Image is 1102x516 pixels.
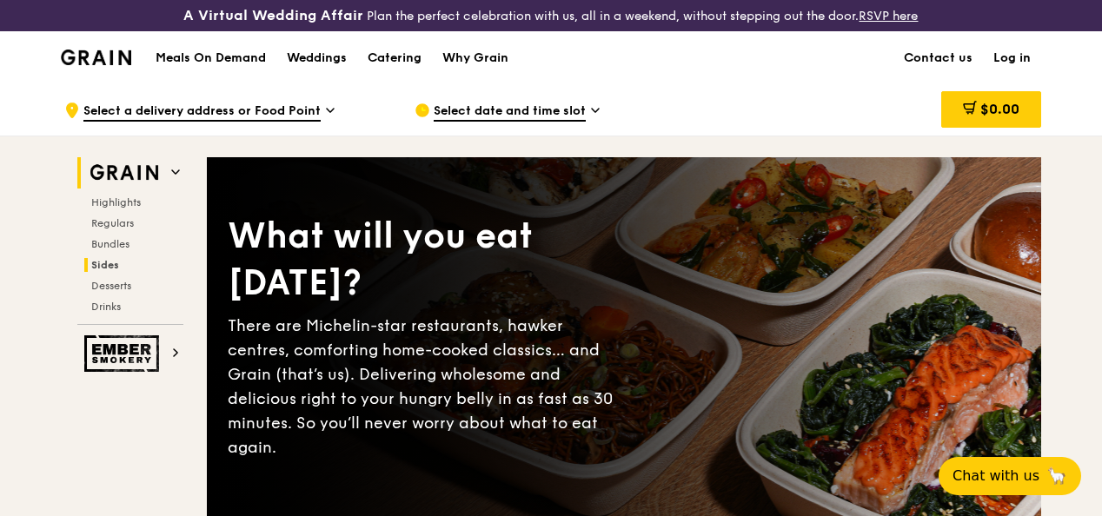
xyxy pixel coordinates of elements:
[953,466,1039,486] span: Chat with us
[156,50,266,67] h1: Meals On Demand
[84,335,164,372] img: Ember Smokery web logo
[432,32,519,84] a: Why Grain
[91,280,131,292] span: Desserts
[228,314,624,460] div: There are Michelin-star restaurants, hawker centres, comforting home-cooked classics… and Grain (...
[276,32,357,84] a: Weddings
[980,101,1019,117] span: $0.00
[368,32,422,84] div: Catering
[61,30,131,83] a: GrainGrain
[442,32,508,84] div: Why Grain
[91,217,134,229] span: Regulars
[91,259,119,271] span: Sides
[287,32,347,84] div: Weddings
[1046,466,1067,486] span: 🦙
[84,157,164,189] img: Grain web logo
[357,32,432,84] a: Catering
[91,238,129,250] span: Bundles
[893,32,983,84] a: Contact us
[83,103,321,122] span: Select a delivery address or Food Point
[939,457,1081,495] button: Chat with us🦙
[434,103,586,122] span: Select date and time slot
[228,213,624,307] div: What will you eat [DATE]?
[183,7,363,24] h3: A Virtual Wedding Affair
[91,301,121,313] span: Drinks
[859,9,918,23] a: RSVP here
[91,196,141,208] span: Highlights
[983,32,1041,84] a: Log in
[183,7,918,24] div: Plan the perfect celebration with us, all in a weekend, without stepping out the door.
[61,50,131,65] img: Grain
